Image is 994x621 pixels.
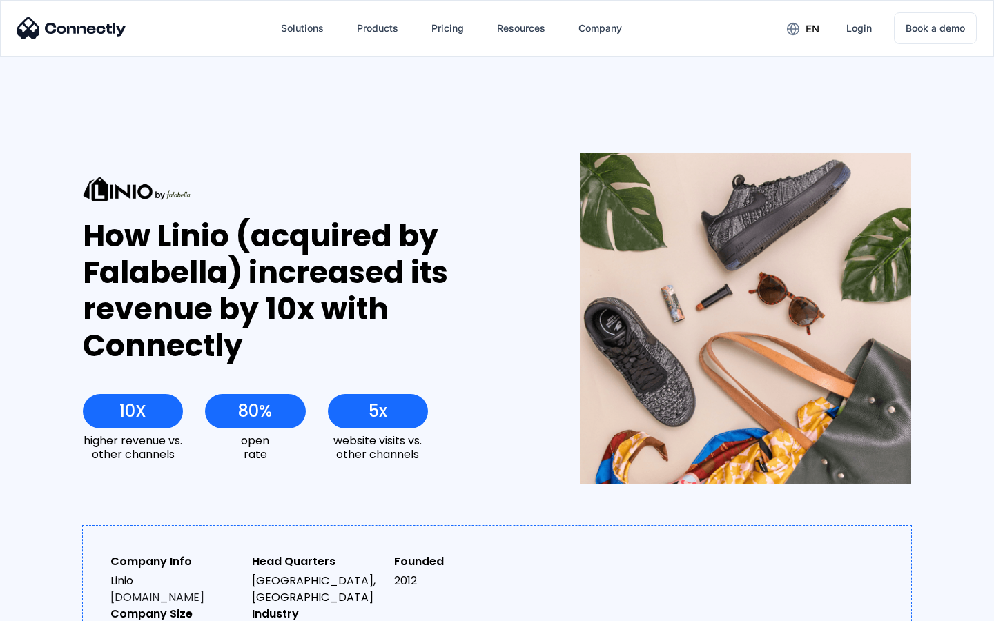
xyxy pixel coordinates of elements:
div: Company Info [110,553,241,570]
aside: Language selected: English [14,597,83,616]
div: website visits vs. other channels [328,434,428,460]
a: Book a demo [894,12,977,44]
a: Pricing [420,12,475,45]
div: open rate [205,434,305,460]
div: higher revenue vs. other channels [83,434,183,460]
div: [GEOGRAPHIC_DATA], [GEOGRAPHIC_DATA] [252,573,382,606]
div: How Linio (acquired by Falabella) increased its revenue by 10x with Connectly [83,218,529,364]
div: 5x [369,402,387,421]
div: 80% [238,402,272,421]
div: Linio [110,573,241,606]
div: Founded [394,553,525,570]
div: Solutions [281,19,324,38]
a: [DOMAIN_NAME] [110,589,204,605]
div: 2012 [394,573,525,589]
div: Head Quarters [252,553,382,570]
div: 10X [119,402,146,421]
img: Connectly Logo [17,17,126,39]
a: Login [835,12,883,45]
div: Pricing [431,19,464,38]
ul: Language list [28,597,83,616]
div: Resources [497,19,545,38]
div: en [806,19,819,39]
div: Company [578,19,622,38]
div: Products [357,19,398,38]
div: Login [846,19,872,38]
